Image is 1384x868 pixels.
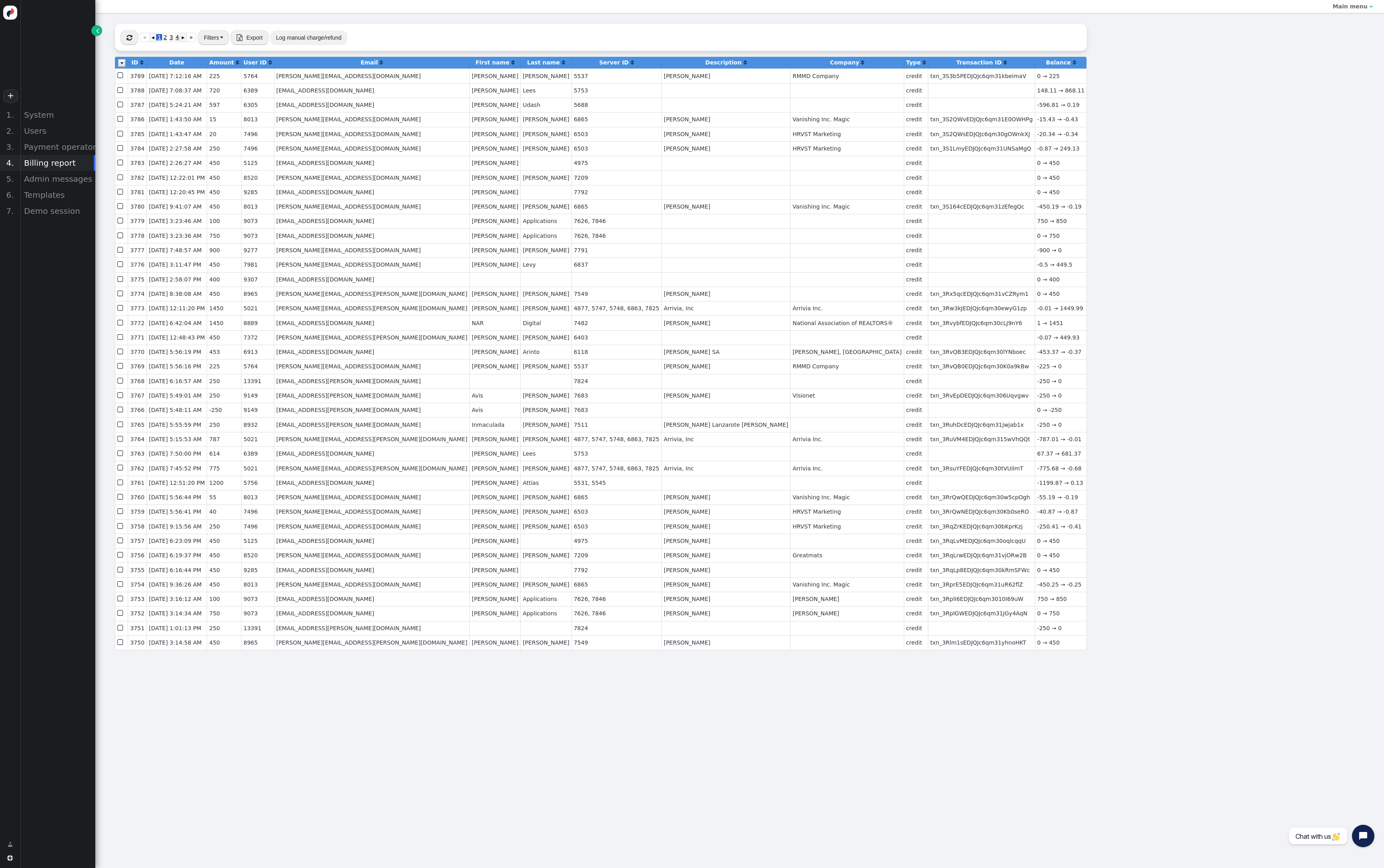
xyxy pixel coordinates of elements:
[117,70,125,81] span: 
[928,141,1035,156] td: txn_3S1LmyEDJQJc6qm31UNSaMgQ
[270,30,347,45] button: Log manual charge/refund
[520,301,571,315] td: [PERSON_NAME]
[149,145,202,152] span: [DATE] 2:27:58 AM
[149,247,202,253] span: [DATE] 7:48:57 AM
[149,87,202,94] span: [DATE] 7:08:37 AM
[128,301,147,315] td: 3773
[149,102,202,108] span: [DATE] 5:24:21 AM
[241,141,274,156] td: 7496
[96,26,99,35] span: 
[128,199,147,214] td: 3780
[220,36,223,38] img: trigger_black.png
[149,175,205,181] span: [DATE] 12:22:01 PM
[117,434,125,444] span: 
[149,160,202,166] span: [DATE] 2:26:27 AM
[475,59,509,66] b: First name
[117,274,125,285] span: 
[469,257,520,272] td: [PERSON_NAME]
[661,301,790,315] td: Arrivia, Inc
[207,229,241,243] td: 750
[117,143,125,154] span: 
[904,229,928,243] td: credit
[121,30,138,45] button: 
[274,141,469,156] td: [PERSON_NAME][EMAIL_ADDRESS][DOMAIN_NAME]
[1035,214,1087,228] td: 750 → 850
[562,60,565,65] span: Click to sort
[520,112,571,127] td: [PERSON_NAME]
[469,315,520,330] td: NAR
[790,199,903,214] td: Vanishing Inc. Magic
[128,315,147,330] td: 3772
[207,287,241,301] td: 450
[1035,127,1087,141] td: -20.34 → -0.34
[149,218,202,224] span: [DATE] 3:23:46 AM
[169,59,184,66] b: Date
[91,25,102,36] a: 
[744,60,747,65] span: Click to sort
[207,214,241,228] td: 100
[274,98,469,112] td: [EMAIL_ADDRESS][DOMAIN_NAME]
[631,59,634,66] a: 
[117,215,125,226] span: 
[128,243,147,257] td: 3777
[117,404,125,415] span: 
[274,185,469,199] td: [EMAIL_ADDRESS][DOMAIN_NAME]
[274,301,469,315] td: [PERSON_NAME][EMAIL_ADDRESS][PERSON_NAME][DOMAIN_NAME]
[150,33,156,42] a: ◂
[562,59,565,66] a: 
[117,317,125,328] span: 
[904,199,928,214] td: credit
[149,73,202,79] span: [DATE] 7:12:16 AM
[274,272,469,287] td: [EMAIL_ADDRESS][DOMAIN_NAME]
[274,257,469,272] td: [PERSON_NAME][EMAIL_ADDRESS][DOMAIN_NAME]
[207,243,241,257] td: 900
[274,68,469,83] td: [PERSON_NAME][EMAIL_ADDRESS][DOMAIN_NAME]
[241,127,274,141] td: 7496
[1035,301,1087,315] td: -0.01 → 1449.99
[469,141,520,156] td: [PERSON_NAME]
[520,83,571,98] td: Lees
[956,59,1002,66] b: Transaction ID
[117,361,125,372] span: 
[241,243,274,257] td: 9277
[274,156,469,170] td: [EMAIL_ADDRESS][DOMAIN_NAME]
[128,68,147,83] td: 3789
[274,214,469,228] td: [EMAIL_ADDRESS][DOMAIN_NAME]
[241,214,274,228] td: 9073
[118,59,125,67] img: icon_dropdown_trigger.png
[128,156,147,170] td: 3783
[117,608,125,619] span: 
[117,288,125,299] span: 
[790,301,903,315] td: Arrivia Inc.
[904,287,928,301] td: credit
[168,34,174,40] span: 3
[661,127,790,141] td: [PERSON_NAME]
[1073,60,1076,65] span: Click to sort
[117,259,125,270] span: 
[520,68,571,83] td: [PERSON_NAME]
[571,214,662,228] td: 7626, 7846
[207,301,241,315] td: 1450
[274,287,469,301] td: [PERSON_NAME][EMAIL_ADDRESS][PERSON_NAME][DOMAIN_NAME]
[207,257,241,272] td: 450
[904,243,928,257] td: credit
[117,477,125,488] span: 
[469,243,520,257] td: [PERSON_NAME]
[149,305,205,311] span: [DATE] 12:11:20 PM
[904,301,928,315] td: credit
[661,112,790,127] td: [PERSON_NAME]
[861,60,864,65] span: Click to sort
[243,59,267,66] b: User ID
[128,83,147,98] td: 3788
[904,272,928,287] td: credit
[904,127,928,141] td: credit
[20,171,95,187] div: Admin messages
[207,185,241,199] td: 450
[469,170,520,185] td: [PERSON_NAME]
[231,30,269,45] button:  Export
[904,257,928,272] td: credit
[520,243,571,257] td: [PERSON_NAME]
[904,156,928,170] td: credit
[274,127,469,141] td: [PERSON_NAME][EMAIL_ADDRESS][DOMAIN_NAME]
[571,170,662,185] td: 7209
